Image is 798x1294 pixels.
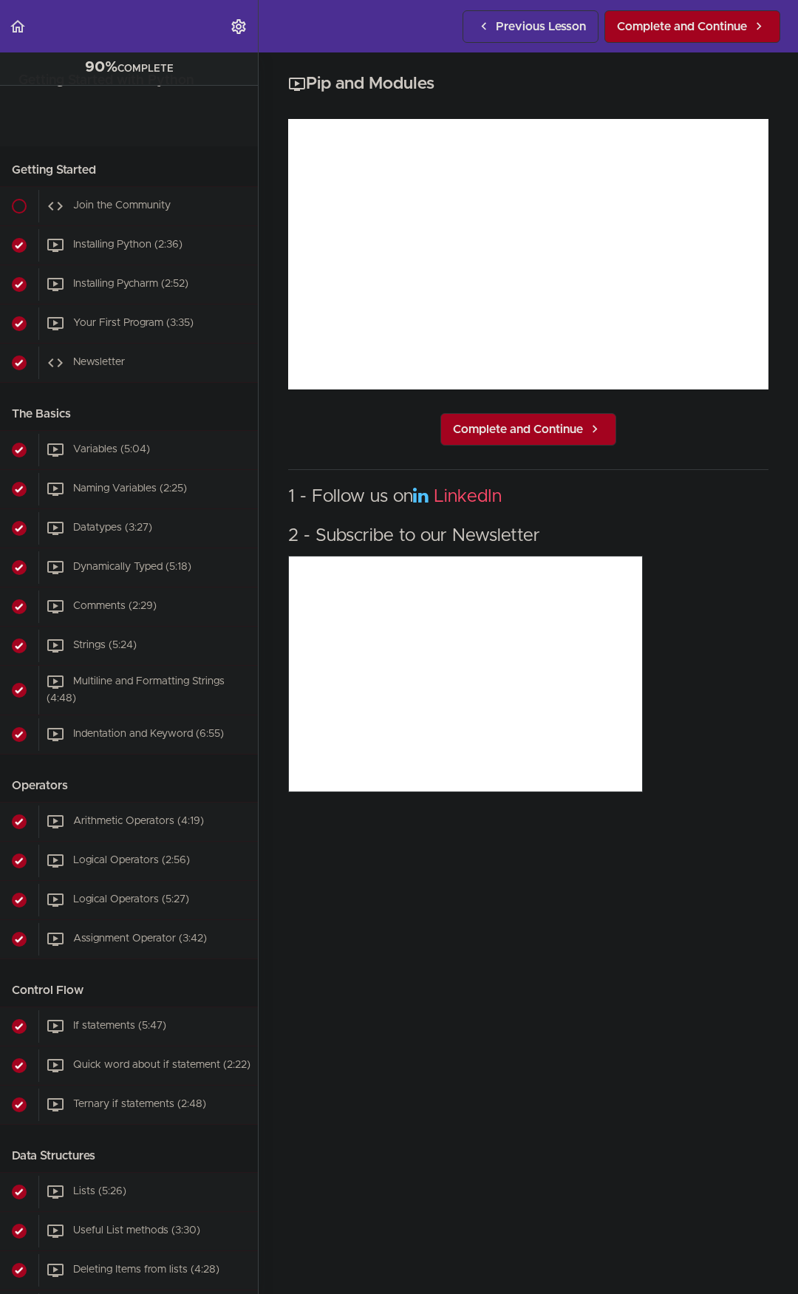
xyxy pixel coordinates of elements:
[73,601,157,611] span: Comments (2:29)
[496,18,586,35] span: Previous Lesson
[73,1225,200,1236] span: Useful List methods (3:30)
[18,58,239,78] div: COMPLETE
[73,640,137,650] span: Strings (5:24)
[85,60,117,75] span: 90%
[73,1060,250,1070] span: Quick word about if statement (2:22)
[73,562,191,572] span: Dynamically Typed (5:18)
[73,522,152,533] span: Datatypes (3:27)
[73,444,150,454] span: Variables (5:04)
[73,1021,166,1031] span: If statements (5:47)
[73,279,188,289] span: Installing Pycharm (2:52)
[73,1186,126,1196] span: Lists (5:26)
[73,729,224,739] span: Indentation and Keyword (6:55)
[73,357,125,367] span: Newsletter
[73,239,183,250] span: Installing Python (2:36)
[463,10,598,43] a: Previous Lesson
[288,524,768,548] h3: 2 - Subscribe to our Newsletter
[73,318,194,328] span: Your First Program (3:35)
[453,420,583,438] span: Complete and Continue
[73,200,171,211] span: Join the Community
[73,1099,206,1109] span: Ternary if statements (2:48)
[73,855,190,865] span: Logical Operators (2:56)
[9,18,27,35] svg: Back to course curriculum
[288,485,768,509] h3: 1 - Follow us on
[617,18,747,35] span: Complete and Continue
[73,1264,219,1275] span: Deleting Items from lists (4:28)
[47,676,225,704] span: Multiline and Formatting Strings (4:48)
[73,483,187,494] span: Naming Variables (2:25)
[288,72,768,97] h2: Pip and Modules
[288,119,768,389] iframe: Video Player
[73,816,204,826] span: Arithmetic Operators (4:19)
[434,488,502,505] a: LinkedIn
[73,933,207,944] span: Assignment Operator (3:42)
[604,10,780,43] a: Complete and Continue
[440,413,616,446] a: Complete and Continue
[73,894,189,905] span: Logical Operators (5:27)
[230,18,248,35] svg: Settings Menu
